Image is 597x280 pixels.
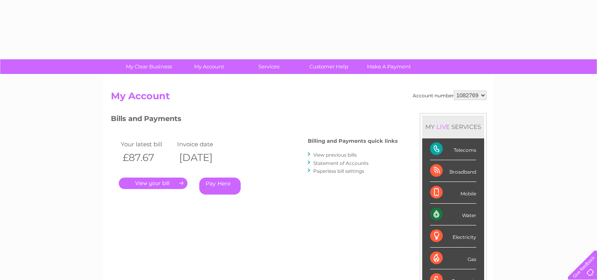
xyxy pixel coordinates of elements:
[413,91,487,100] div: Account number
[430,182,476,204] div: Mobile
[116,59,182,74] a: My Clear Business
[308,138,398,144] h4: Billing and Payments quick links
[176,59,241,74] a: My Account
[119,178,187,189] a: .
[313,160,369,166] a: Statement of Accounts
[430,225,476,247] div: Electricity
[111,91,487,106] h2: My Account
[199,178,241,195] a: Pay Here
[175,149,232,166] th: [DATE]
[430,138,476,160] div: Telecoms
[430,160,476,182] div: Broadband
[236,59,301,74] a: Services
[175,139,232,149] td: Invoice date
[313,168,364,174] a: Paperless bill settings
[430,204,476,225] div: Water
[296,59,361,74] a: Customer Help
[356,59,421,74] a: Make A Payment
[422,115,484,138] div: MY SERVICES
[430,248,476,269] div: Gas
[111,113,398,127] h3: Bills and Payments
[119,139,176,149] td: Your latest bill
[313,152,357,158] a: View previous bills
[119,149,176,166] th: £87.67
[435,123,451,131] div: LIVE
